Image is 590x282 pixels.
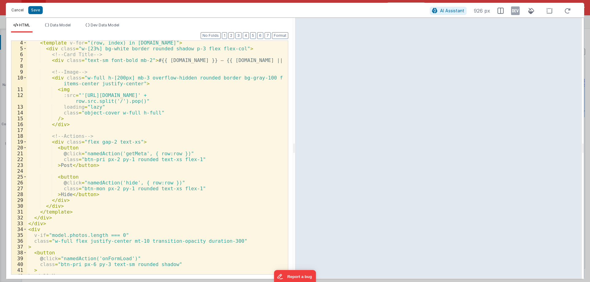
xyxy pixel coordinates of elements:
[235,32,242,39] button: 3
[11,209,27,215] div: 31
[11,186,27,191] div: 27
[243,32,249,39] button: 4
[430,7,466,15] button: AI Assistant
[474,7,490,14] span: 926 px
[28,6,43,14] button: Save
[222,32,227,39] button: 1
[228,32,234,39] button: 2
[11,267,27,273] div: 41
[11,244,27,250] div: 37
[11,57,27,63] div: 7
[19,23,30,27] span: HTML
[11,92,27,104] div: 12
[11,69,27,75] div: 9
[11,151,27,156] div: 21
[11,139,27,145] div: 19
[11,180,27,186] div: 26
[11,110,27,116] div: 14
[11,250,27,256] div: 38
[11,116,27,122] div: 15
[11,191,27,197] div: 28
[11,52,27,57] div: 6
[8,6,27,14] button: Cancel
[11,46,27,52] div: 5
[11,261,27,267] div: 40
[11,174,27,180] div: 25
[11,133,27,139] div: 18
[11,221,27,226] div: 33
[250,32,256,39] button: 5
[11,156,27,162] div: 22
[11,40,27,46] div: 4
[11,197,27,203] div: 29
[11,168,27,174] div: 24
[11,215,27,221] div: 32
[440,8,464,13] span: AI Assistant
[257,32,263,39] button: 6
[11,203,27,209] div: 30
[11,104,27,110] div: 13
[11,273,27,279] div: 42
[11,226,27,232] div: 34
[11,122,27,127] div: 16
[11,145,27,151] div: 20
[11,75,27,87] div: 10
[50,23,71,27] span: Data Model
[11,256,27,261] div: 39
[11,63,27,69] div: 8
[91,23,119,27] span: Dev Data Model
[11,87,27,92] div: 11
[11,127,27,133] div: 17
[265,32,271,39] button: 7
[11,238,27,244] div: 36
[201,32,221,39] button: No Folds
[11,232,27,238] div: 35
[272,32,288,39] button: Format
[11,162,27,168] div: 23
